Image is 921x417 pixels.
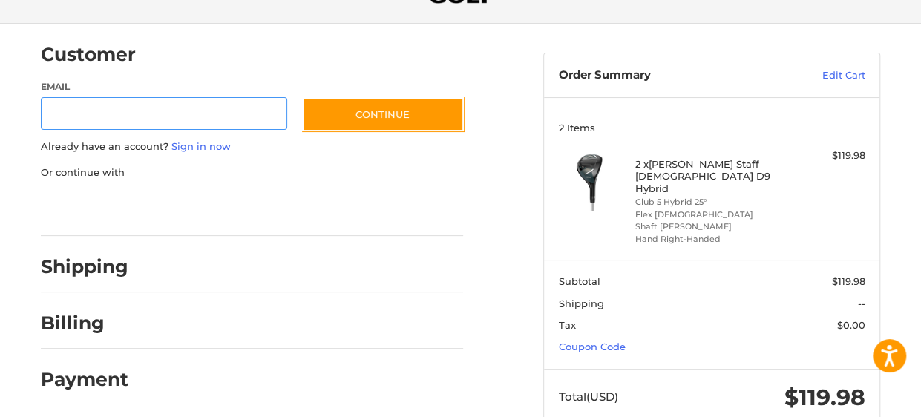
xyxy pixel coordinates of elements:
[41,139,463,154] p: Already have an account?
[41,43,136,66] h2: Customer
[41,80,287,93] label: Email
[41,312,128,335] h2: Billing
[171,140,231,152] a: Sign in now
[41,368,128,391] h2: Payment
[837,319,865,331] span: $0.00
[635,233,785,246] li: Hand Right-Handed
[784,384,865,411] span: $119.98
[162,194,273,221] iframe: PayPal-paylater
[302,97,464,131] button: Continue
[635,158,785,194] h4: 2 x [PERSON_NAME] Staff [DEMOGRAPHIC_DATA] D9 Hybrid
[288,194,399,221] iframe: PayPal-venmo
[559,341,626,352] a: Coupon Code
[767,68,865,83] a: Edit Cart
[41,255,128,278] h2: Shipping
[832,275,865,287] span: $119.98
[41,165,463,180] p: Or continue with
[559,68,767,83] h3: Order Summary
[559,122,865,134] h3: 2 Items
[559,275,600,287] span: Subtotal
[635,220,785,233] li: Shaft [PERSON_NAME]
[635,196,785,208] li: Club 5 Hybrid 25°
[36,194,148,221] iframe: PayPal-paypal
[559,390,618,404] span: Total (USD)
[559,319,576,331] span: Tax
[788,148,865,163] div: $119.98
[635,208,785,221] li: Flex [DEMOGRAPHIC_DATA]
[858,298,865,309] span: --
[559,298,604,309] span: Shipping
